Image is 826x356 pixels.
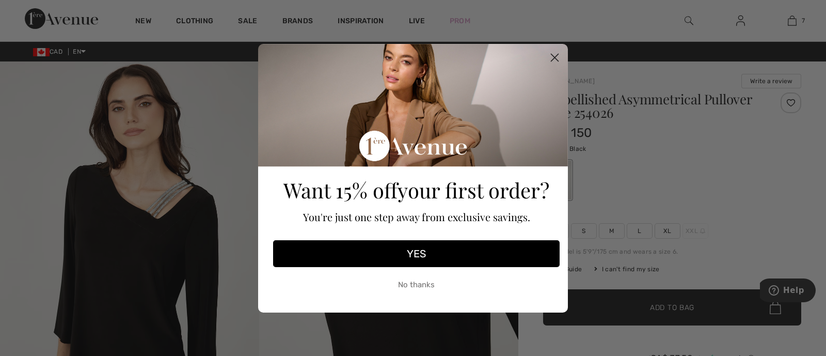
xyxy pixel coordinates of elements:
span: Want 15% off [283,176,398,204]
button: Close dialog [546,49,564,67]
span: You're just one step away from exclusive savings. [303,210,530,224]
span: your first order? [398,176,549,204]
button: YES [273,240,560,267]
button: No thanks [273,272,560,298]
span: Help [23,7,44,17]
